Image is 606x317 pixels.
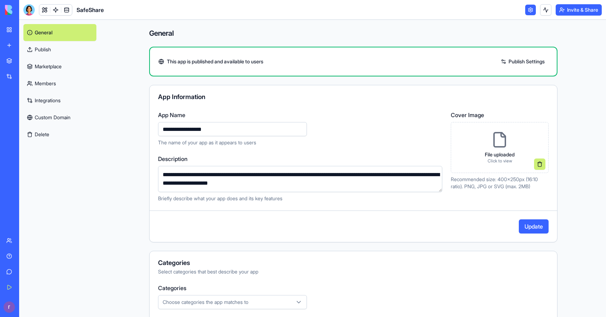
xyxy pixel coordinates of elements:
[158,139,442,146] p: The name of your app as it appears to users
[149,28,557,38] h4: General
[451,122,549,173] div: File uploadedClick to view
[158,260,549,266] div: Categories
[163,299,248,306] span: Choose categories the app matches to
[158,268,549,275] div: Select categories that best describe your app
[485,151,515,158] p: File uploaded
[23,41,96,58] a: Publish
[5,5,49,15] img: logo
[158,295,307,309] button: Choose categories the app matches to
[519,219,549,234] button: Update
[23,24,96,41] a: General
[451,111,549,119] label: Cover Image
[158,195,442,202] p: Briefly describe what your app does and its key features
[77,6,104,14] span: SafeShare
[497,56,548,67] a: Publish Settings
[485,158,515,164] p: Click to view
[23,92,96,109] a: Integrations
[167,58,263,65] span: This app is published and available to users
[158,155,442,163] label: Description
[23,58,96,75] a: Marketplace
[158,284,549,292] label: Categories
[451,176,549,190] p: Recommended size: 400x250px (16:10 ratio). PNG, JPG or SVG (max. 2MB)
[4,301,15,313] img: ACg8ocK9p4COroYERF96wq_Nqbucimpd5rvzMLLyBNHYTn_bI3RzLw=s96-c
[158,111,442,119] label: App Name
[23,109,96,126] a: Custom Domain
[158,94,549,100] div: App Information
[23,126,96,143] button: Delete
[556,4,602,16] button: Invite & Share
[23,75,96,92] a: Members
